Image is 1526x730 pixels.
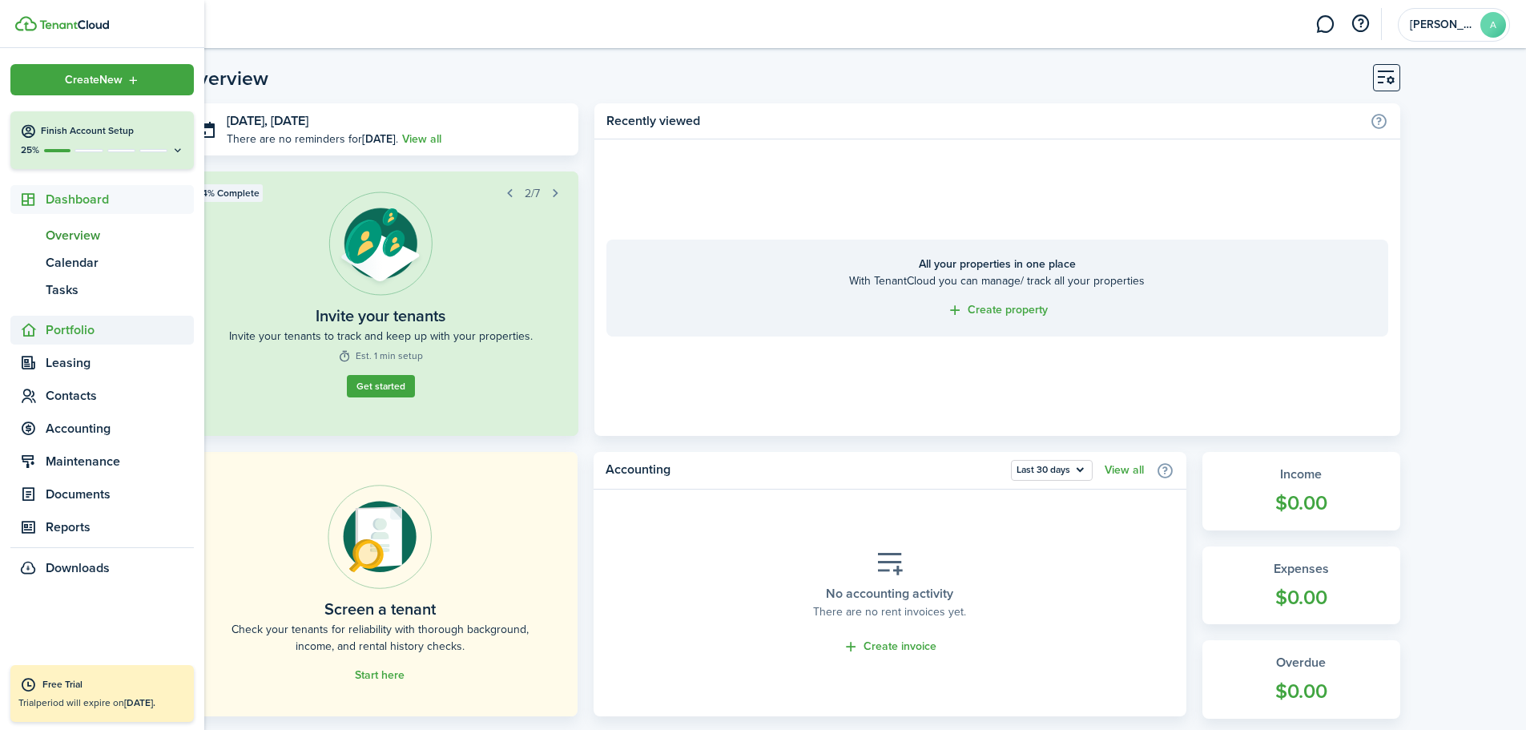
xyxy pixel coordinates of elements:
b: [DATE] [362,131,396,147]
h3: [DATE], [DATE] [227,111,567,131]
span: Overview [46,226,194,245]
a: Start here [355,669,405,682]
p: 25% [20,143,40,157]
widget-stats-count: $0.00 [1218,583,1384,613]
h4: Finish Account Setup [41,124,184,138]
home-placeholder-title: Screen a tenant [324,597,436,621]
button: Last 30 days [1011,460,1093,481]
span: 14% Complete [198,186,260,200]
a: Reports [10,513,194,542]
span: Leasing [46,353,194,373]
a: Expenses$0.00 [1202,546,1400,625]
a: Free TrialTrialperiod will expire on[DATE]. [10,665,194,722]
span: 2/7 [525,185,540,202]
widget-stats-count: $0.00 [1218,676,1384,707]
span: Tasks [46,280,194,300]
a: Create invoice [843,638,936,656]
span: Reports [46,518,194,537]
button: Open resource center [1347,10,1374,38]
span: Documents [46,485,194,504]
header-page-title: Overview [183,68,268,88]
span: Calendar [46,253,194,272]
widget-stats-count: $0.00 [1218,488,1384,518]
span: Downloads [46,559,110,578]
a: Overview [10,222,194,249]
home-widget-title: Recently viewed [606,111,1361,131]
p: Trial [18,696,186,710]
span: period will expire on [36,696,155,710]
button: Open menu [1011,460,1093,481]
home-placeholder-description: With TenantCloud you can manage/ track all your properties [622,272,1371,289]
span: Dashboard [46,190,194,209]
span: Accounting [46,419,194,438]
placeholder-description: There are no rent invoices yet. [813,603,966,620]
button: Get started [347,375,415,397]
a: View all [1105,464,1144,477]
widget-stats-title: Expenses [1218,559,1384,579]
button: Open menu [10,64,194,95]
span: Create New [65,75,123,86]
img: Online payments [328,485,432,589]
b: [DATE]. [124,696,155,710]
widget-step-title: Invite your tenants [316,304,445,328]
widget-step-time: Est. 1 min setup [338,349,423,363]
placeholder-title: No accounting activity [826,584,953,603]
a: Calendar [10,249,194,276]
a: View all [402,131,441,147]
div: Free Trial [42,677,186,693]
widget-step-description: Invite your tenants to track and keep up with your properties. [229,328,533,345]
img: TenantCloud [39,20,109,30]
a: Messaging [1310,4,1340,45]
avatar-text: A [1480,12,1506,38]
a: Create property [947,301,1048,320]
img: TenantCloud [15,16,37,31]
span: Contacts [46,386,194,405]
widget-stats-title: Overdue [1218,653,1384,672]
p: There are no reminders for . [227,131,398,147]
widget-stats-title: Income [1218,465,1384,484]
a: Overdue$0.00 [1202,640,1400,719]
button: Customise [1373,64,1400,91]
span: Andrew [1410,19,1474,30]
span: Maintenance [46,452,194,471]
img: Tenant [328,192,433,296]
home-placeholder-title: All your properties in one place [622,256,1371,272]
a: Income$0.00 [1202,452,1400,530]
home-widget-title: Accounting [606,460,1003,481]
a: Tasks [10,276,194,304]
home-placeholder-description: Check your tenants for reliability with thorough background, income, and rental history checks. [219,621,542,655]
button: Next step [544,182,566,204]
button: Prev step [498,182,521,204]
span: Portfolio [46,321,194,340]
button: Finish Account Setup25% [10,111,194,169]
